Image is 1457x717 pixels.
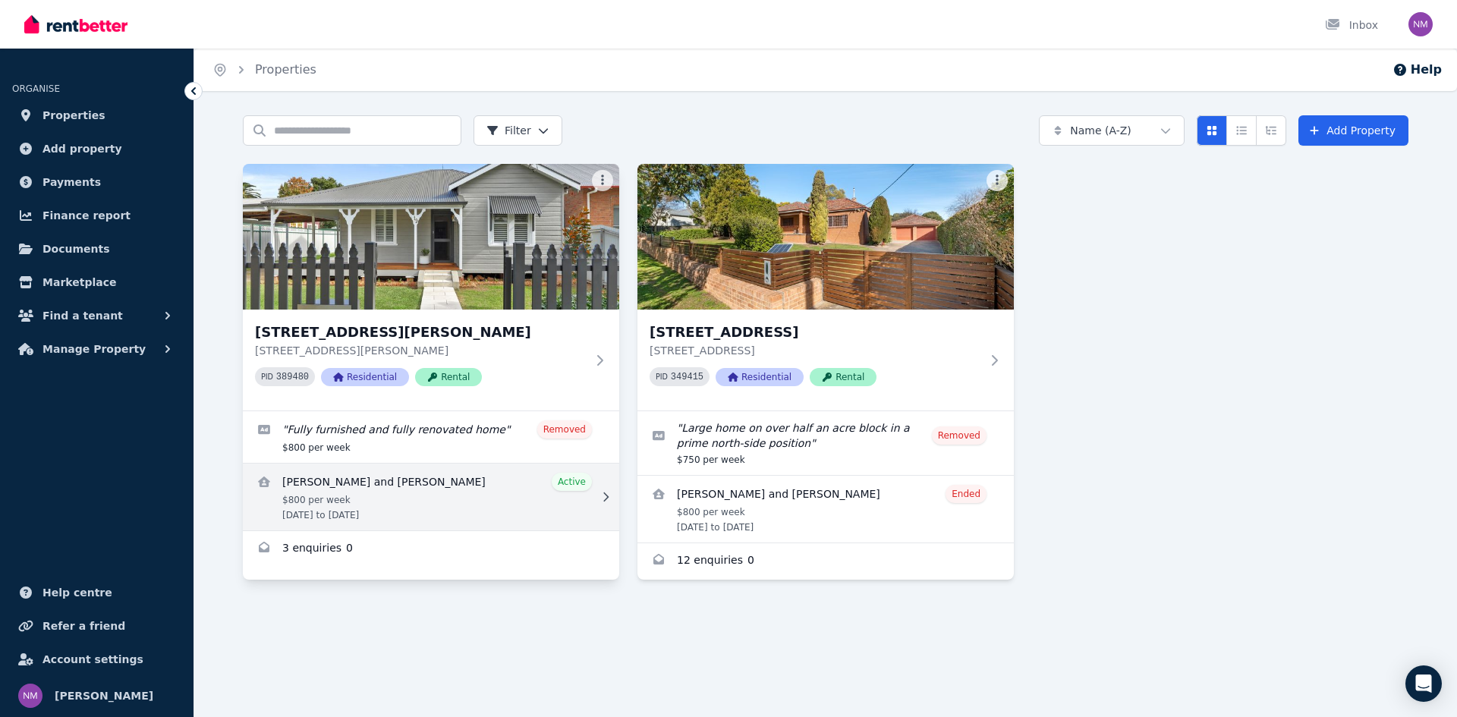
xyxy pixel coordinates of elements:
[18,684,42,708] img: Natasha McPherson
[987,170,1008,191] button: More options
[1298,115,1408,146] a: Add Property
[12,611,181,641] a: Refer a friend
[1405,665,1442,702] div: Open Intercom Messenger
[12,267,181,297] a: Marketplace
[255,322,586,343] h3: [STREET_ADDRESS][PERSON_NAME]
[12,100,181,131] a: Properties
[276,372,309,382] code: 389480
[12,200,181,231] a: Finance report
[42,240,110,258] span: Documents
[243,411,619,463] a: Edit listing: Fully furnished and fully renovated home
[1197,115,1227,146] button: Card view
[24,13,127,36] img: RentBetter
[637,476,1014,542] a: View details for Daniel Corliss and Deanna Carter
[1325,17,1378,33] div: Inbox
[1256,115,1286,146] button: Expanded list view
[42,650,143,668] span: Account settings
[243,531,619,568] a: Enquiries for 19 Mitchell St, Muswellbrook
[321,368,409,386] span: Residential
[42,617,125,635] span: Refer a friend
[12,234,181,264] a: Documents
[1070,123,1131,138] span: Name (A-Z)
[1392,61,1442,79] button: Help
[42,307,123,325] span: Find a tenant
[650,322,980,343] h3: [STREET_ADDRESS]
[42,273,116,291] span: Marketplace
[12,83,60,94] span: ORGANISE
[716,368,804,386] span: Residential
[671,372,703,382] code: 349415
[1226,115,1257,146] button: Compact list view
[243,164,619,410] a: 19 Mitchell St, Muswellbrook[STREET_ADDRESS][PERSON_NAME][STREET_ADDRESS][PERSON_NAME]PID 389480R...
[12,167,181,197] a: Payments
[42,340,146,358] span: Manage Property
[810,368,876,386] span: Rental
[243,464,619,530] a: View details for Ashley Coldwell and Jake Hackett
[415,368,482,386] span: Rental
[12,577,181,608] a: Help centre
[1039,115,1185,146] button: Name (A-Z)
[55,687,153,705] span: [PERSON_NAME]
[255,343,586,358] p: [STREET_ADDRESS][PERSON_NAME]
[12,334,181,364] button: Manage Property
[637,164,1014,410] a: 71 King Street, Muswellbrook[STREET_ADDRESS][STREET_ADDRESS]PID 349415ResidentialRental
[486,123,531,138] span: Filter
[12,300,181,331] button: Find a tenant
[243,164,619,310] img: 19 Mitchell St, Muswellbrook
[474,115,562,146] button: Filter
[637,543,1014,580] a: Enquiries for 71 King Street, Muswellbrook
[42,173,101,191] span: Payments
[42,583,112,602] span: Help centre
[261,373,273,381] small: PID
[12,644,181,675] a: Account settings
[42,106,105,124] span: Properties
[650,343,980,358] p: [STREET_ADDRESS]
[42,140,122,158] span: Add property
[255,62,316,77] a: Properties
[42,206,131,225] span: Finance report
[656,373,668,381] small: PID
[592,170,613,191] button: More options
[194,49,335,91] nav: Breadcrumb
[12,134,181,164] a: Add property
[637,411,1014,475] a: Edit listing: Large home on over half an acre block in a prime north-side position
[637,164,1014,310] img: 71 King Street, Muswellbrook
[1408,12,1433,36] img: Natasha McPherson
[1197,115,1286,146] div: View options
